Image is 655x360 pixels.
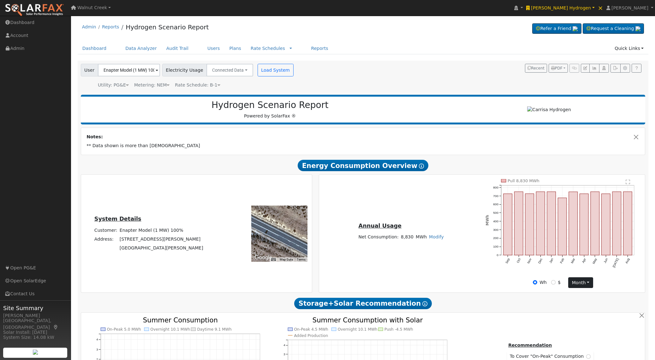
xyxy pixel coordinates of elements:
[626,179,630,184] text: 
[551,66,563,70] span: PDF
[297,258,306,261] a: Terms (opens in new tab)
[610,64,620,73] button: Export Interval Data
[525,194,534,255] rect: onclick=""
[96,347,98,351] text: 3
[298,160,428,171] span: Energy Consumption Overview
[620,64,630,73] button: Settings
[143,316,218,324] text: Summer Consumption
[538,258,543,264] text: Dec
[527,106,571,113] img: Carrisa Hydrogen
[603,258,609,264] text: Jun
[258,64,294,76] button: Load System
[632,64,641,73] a: Help Link
[86,134,103,139] strong: Notes:
[525,64,547,73] button: Recent
[271,257,276,262] button: Keyboard shortcuts
[93,226,118,235] td: Customer:
[118,243,204,252] td: [GEOGRAPHIC_DATA][PERSON_NAME]
[532,23,581,34] a: Refer a Friend
[338,327,378,332] text: Overnight 10.1 MWh
[493,237,498,240] text: 200
[126,23,209,31] a: Hydrogen Scenario Report
[510,353,586,360] span: To Cover "On-Peak" Consumption
[203,43,225,54] a: Users
[118,226,204,235] td: Enapter Model (1 MW) 100%
[197,327,231,332] text: Daytime 9.1 MWh
[107,327,141,332] text: On-Peak 5.0 MWh
[592,258,598,265] text: May
[591,192,599,255] rect: onclick=""
[516,258,521,264] text: Oct
[602,194,610,255] rect: onclick=""
[98,82,129,88] div: Utility: PG&E
[635,26,640,31] img: retrieve
[359,223,402,229] u: Annual Usage
[610,43,648,54] a: Quick Links
[150,327,190,332] text: Overnight 10.1 MWh
[422,301,427,306] i: Show Help
[306,43,333,54] a: Reports
[206,64,253,76] button: Connected Data
[623,192,632,255] rect: onclick=""
[508,343,552,348] u: Recommendation
[429,234,444,239] a: Modify
[551,280,556,285] input: $
[625,258,630,264] text: Aug
[53,325,59,330] a: Map
[81,64,98,76] span: User
[294,333,328,338] text: Added Production
[86,141,641,150] td: ** Data shown is more than [DEMOGRAPHIC_DATA]
[580,194,589,255] rect: onclick=""
[5,3,64,17] img: SolarFax
[82,24,96,29] a: Admin
[547,192,556,255] rect: onclick=""
[514,192,523,255] rect: onclick=""
[3,312,68,319] div: [PERSON_NAME]
[3,304,68,312] span: Site Summary
[493,203,498,206] text: 600
[493,194,498,198] text: 700
[3,317,68,331] div: [GEOGRAPHIC_DATA], [GEOGRAPHIC_DATA]
[118,235,204,243] td: [STREET_ADDRESS][PERSON_NAME]
[573,26,578,31] img: retrieve
[415,232,428,241] td: MWh
[77,5,107,10] span: Walnut Creek
[357,232,400,241] td: Net Consumption:
[102,24,119,29] a: Reports
[568,277,593,288] button: month
[493,186,498,189] text: 800
[570,258,576,264] text: Mar
[400,232,414,241] td: 8,830
[33,350,38,355] img: retrieve
[78,43,111,54] a: Dashboard
[558,198,567,255] rect: onclick=""
[536,192,545,255] rect: onclick=""
[505,258,510,264] text: Sep
[493,245,498,249] text: 100
[87,100,453,111] h2: Hydrogen Scenario Report
[549,64,568,73] button: PDF
[93,235,118,243] td: Address:
[419,164,424,169] i: Show Help
[558,279,561,286] label: $
[493,220,498,223] text: 400
[527,258,532,264] text: Nov
[225,43,246,54] a: Plans
[508,178,539,183] text: Pull 8,830 MWh
[162,64,207,76] span: Electricity Usage
[633,134,640,140] button: Close
[121,43,162,54] a: Data Analyzer
[612,192,621,255] rect: onclick=""
[162,43,193,54] a: Audit Trail
[598,4,603,12] span: ×
[84,100,456,119] div: Powered by SolarFax ®
[94,216,141,222] u: System Details
[3,329,68,336] div: Solar Install: [DATE]
[493,228,498,231] text: 300
[98,64,160,76] input: Select a User
[96,338,98,341] text: 4
[583,23,644,34] a: Request a Cleaning
[497,254,498,257] text: 0
[503,194,512,255] rect: onclick=""
[612,258,619,268] text: [DATE]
